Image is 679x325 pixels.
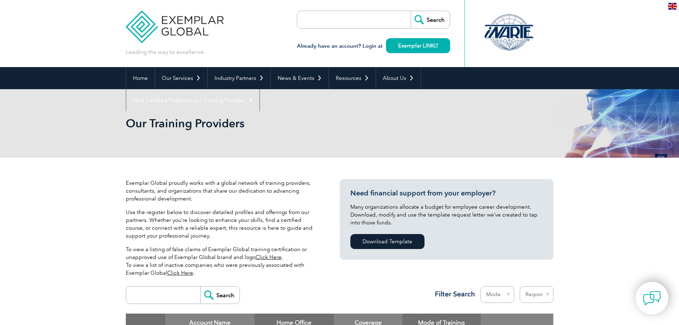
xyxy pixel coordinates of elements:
[126,118,425,129] h2: Our Training Providers
[208,67,271,89] a: Industry Partners
[126,67,155,89] a: Home
[167,270,193,276] a: Click Here
[643,289,661,307] img: contact-chat.png
[668,3,677,10] img: en
[155,67,207,89] a: Our Services
[329,67,376,89] a: Resources
[350,189,543,198] h3: Need financial support from your employer?
[126,89,259,111] a: Find Certified Professional / Training Provider
[256,254,282,260] a: Click Here
[200,286,240,304] input: Search
[376,67,421,89] a: About Us
[126,179,318,203] p: Exemplar Global proudly works with a global network of training providers, consultants, and organ...
[297,42,450,51] h3: Already have an account? Login at
[126,208,318,240] p: Use the register below to discover detailed profiles and offerings from our partners. Whether you...
[434,44,438,47] img: open_square.png
[431,290,475,299] h3: Filter Search
[386,38,450,53] a: Exemplar LINK
[350,203,543,227] p: Many organizations allocate a budget for employee career development. Download, modify and use th...
[126,245,318,277] p: To view a listing of false claims of Exemplar Global training certification or unapproved use of ...
[411,11,450,28] input: Search
[271,67,329,89] a: News & Events
[126,48,204,56] p: Leading the way to excellence
[350,234,425,249] a: Download Template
